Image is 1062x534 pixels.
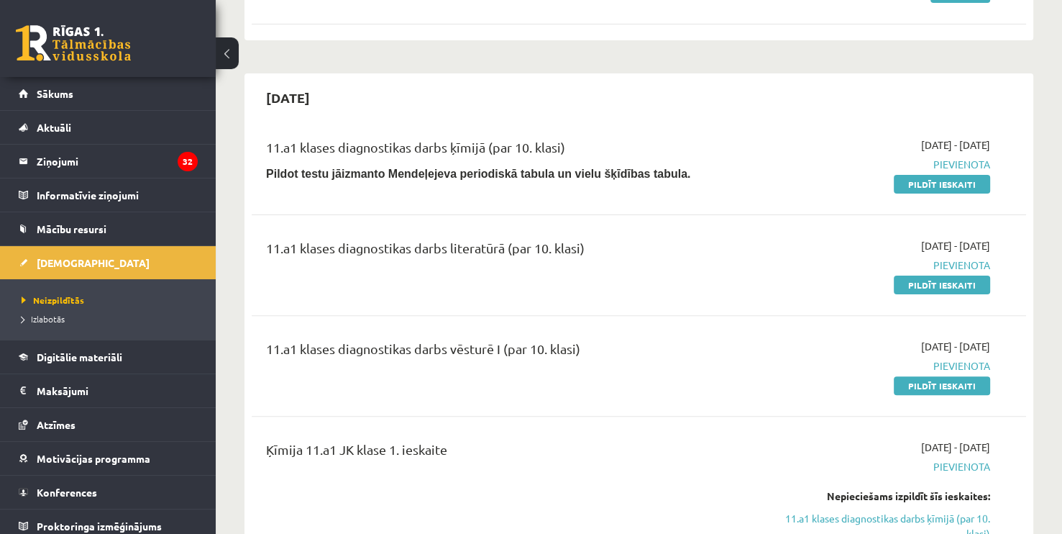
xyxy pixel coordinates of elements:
div: 11.a1 klases diagnostikas darbs literatūrā (par 10. klasi) [266,238,741,265]
a: Aktuāli [19,111,198,144]
span: Izlabotās [22,313,65,325]
span: Atzīmes [37,418,75,431]
span: Pievienota [763,358,990,374]
span: Pievienota [763,258,990,273]
h2: [DATE] [252,81,324,114]
div: Ķīmija 11.a1 JK klase 1. ieskaite [266,440,741,466]
span: Aktuāli [37,121,71,134]
span: Neizpildītās [22,294,84,306]
a: [DEMOGRAPHIC_DATA] [19,246,198,279]
a: Sākums [19,77,198,110]
span: [DATE] - [DATE] [921,137,990,153]
legend: Ziņojumi [37,145,198,178]
span: [DATE] - [DATE] [921,440,990,455]
span: Mācību resursi [37,222,106,235]
a: Konferences [19,476,198,509]
a: Pildīt ieskaiti [894,376,990,395]
a: Digitālie materiāli [19,340,198,374]
a: Pildīt ieskaiti [894,175,990,194]
i: 32 [178,152,198,171]
span: Sākums [37,87,73,100]
span: Proktoringa izmēģinājums [37,520,162,533]
b: Pildot testu jāizmanto Mendeļejeva periodiskā tabula un vielu šķīdības tabula. [266,168,690,180]
legend: Maksājumi [37,374,198,407]
span: Konferences [37,486,97,499]
legend: Informatīvie ziņojumi [37,178,198,212]
a: Ziņojumi32 [19,145,198,178]
a: Informatīvie ziņojumi [19,178,198,212]
span: Pievienota [763,157,990,172]
span: Pievienota [763,459,990,474]
span: Digitālie materiāli [37,350,122,363]
a: Atzīmes [19,408,198,441]
a: Maksājumi [19,374,198,407]
a: Neizpildītās [22,294,201,307]
a: Rīgas 1. Tālmācības vidusskola [16,25,131,61]
a: Pildīt ieskaiti [894,276,990,294]
span: [DATE] - [DATE] [921,339,990,354]
a: Mācību resursi [19,212,198,245]
span: Motivācijas programma [37,452,150,465]
div: Nepieciešams izpildīt šīs ieskaites: [763,489,990,504]
span: [DATE] - [DATE] [921,238,990,253]
span: [DEMOGRAPHIC_DATA] [37,256,150,269]
div: 11.a1 klases diagnostikas darbs ķīmijā (par 10. klasi) [266,137,741,164]
a: Izlabotās [22,312,201,325]
a: Motivācijas programma [19,442,198,475]
div: 11.a1 klases diagnostikas darbs vēsturē I (par 10. klasi) [266,339,741,366]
